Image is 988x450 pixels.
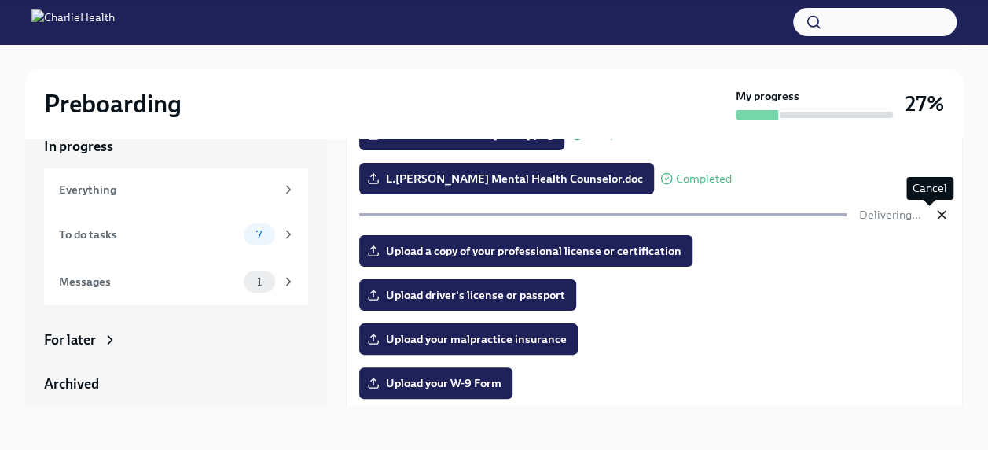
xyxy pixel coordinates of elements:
a: To do tasks7 [44,211,308,258]
a: In progress [44,137,308,156]
a: Everything [44,168,308,211]
span: L.[PERSON_NAME] Mental Health Counselor.doc [370,171,643,186]
span: 1 [248,276,271,288]
span: Upload driver's license or passport [370,287,565,303]
a: Archived [44,374,308,393]
label: Upload driver's license or passport [359,279,576,311]
label: L.[PERSON_NAME] Mental Health Counselor.doc [359,163,654,194]
p: Delivering... [859,207,921,223]
a: Messages1 [44,258,308,305]
h3: 27% [905,90,944,118]
span: 7 [247,229,271,241]
img: CharlieHealth [31,9,115,35]
span: Upload a copy of your professional license or certification [370,243,681,259]
span: Upload your W-9 Form [370,375,501,391]
label: Upload your malpractice insurance [359,323,578,355]
span: Completed [586,129,642,141]
span: Upload your malpractice insurance [370,331,567,347]
div: Messages [59,273,237,290]
h2: Preboarding [44,88,182,120]
label: Upload a copy of your professional license or certification [359,235,692,267]
label: Upload your W-9 Form [359,367,512,399]
a: For later [44,330,308,349]
strong: My progress [736,88,799,104]
span: Completed [676,173,732,185]
div: Everything [59,181,275,198]
div: To do tasks [59,226,237,243]
div: For later [44,330,96,349]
